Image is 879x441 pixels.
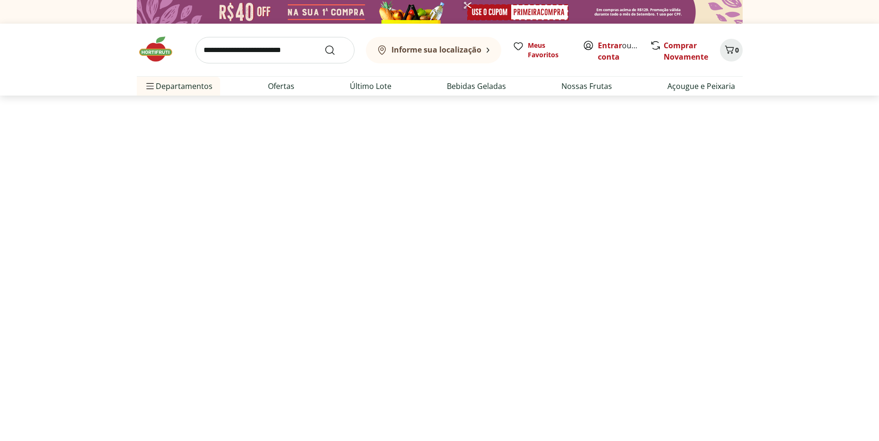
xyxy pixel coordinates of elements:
[735,45,739,54] span: 0
[513,41,571,60] a: Meus Favoritos
[598,40,622,51] a: Entrar
[561,80,612,92] a: Nossas Frutas
[268,80,294,92] a: Ofertas
[144,75,156,97] button: Menu
[720,39,743,62] button: Carrinho
[447,80,506,92] a: Bebidas Geladas
[195,37,355,63] input: search
[137,35,184,63] img: Hortifruti
[667,80,735,92] a: Açougue e Peixaria
[144,75,213,97] span: Departamentos
[366,37,501,63] button: Informe sua localização
[391,44,481,55] b: Informe sua localização
[324,44,347,56] button: Submit Search
[350,80,391,92] a: Último Lote
[598,40,640,62] span: ou
[598,40,650,62] a: Criar conta
[528,41,571,60] span: Meus Favoritos
[664,40,708,62] a: Comprar Novamente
